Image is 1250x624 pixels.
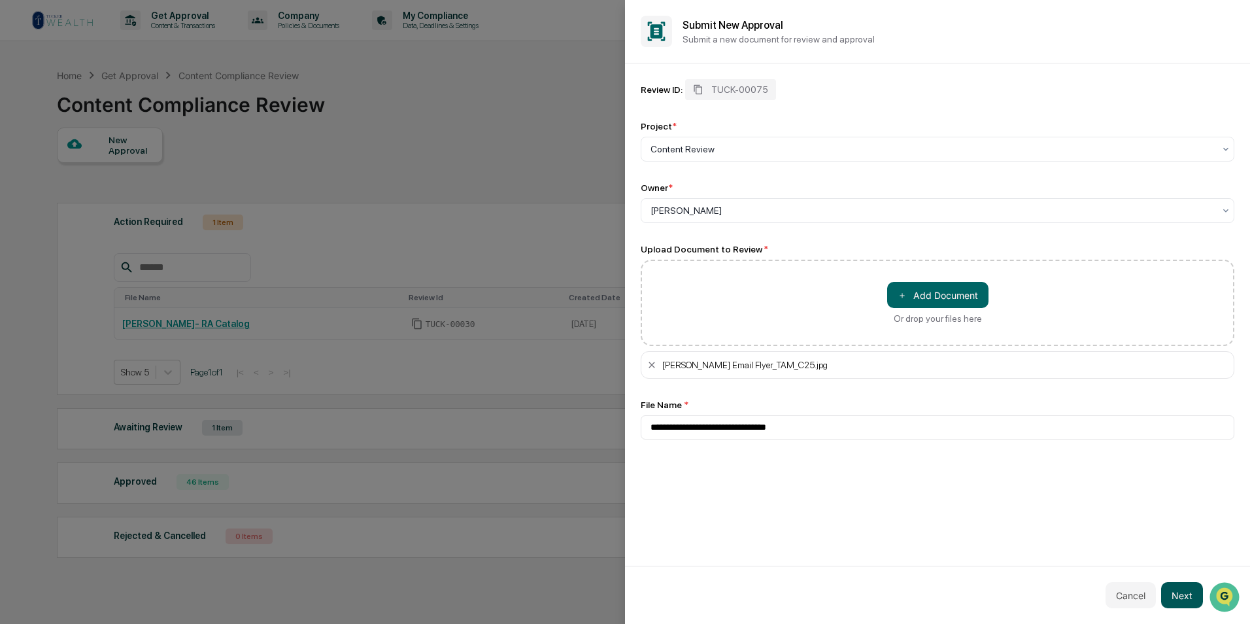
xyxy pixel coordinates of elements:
a: 🗄️Attestations [90,160,167,183]
img: f2157a4c-a0d3-4daa-907e-bb6f0de503a5-1751232295721 [2,5,31,28]
h2: Submit New Approval [683,19,1234,31]
a: Powered byPylon [92,221,158,232]
p: How can we help? [13,27,238,48]
button: Next [1161,582,1203,608]
button: Start new chat [222,104,238,120]
span: ＋ [898,289,907,302]
div: 🗄️ [95,166,105,177]
p: Submit a new document for review and approval [683,34,1234,44]
div: [PERSON_NAME] Email Flyer_TAM_C25.jpg [662,360,1228,370]
div: Start new chat [44,100,214,113]
div: Review ID: [641,84,683,95]
button: Cancel [1106,582,1156,608]
button: Or drop your files here [887,282,988,308]
img: 1746055101610-c473b297-6a78-478c-a979-82029cc54cd1 [13,100,37,124]
span: Preclearance [26,165,84,178]
div: Upload Document to Review [641,244,1234,254]
button: Open customer support [2,2,31,31]
a: 🔎Data Lookup [8,184,88,208]
div: Owner [641,182,673,193]
div: Project [641,121,677,131]
div: 🖐️ [13,166,24,177]
div: 🔎 [13,191,24,201]
span: TUCK-00075 [711,84,768,95]
span: Data Lookup [26,190,82,203]
span: Attestations [108,165,162,178]
a: 🖐️Preclearance [8,160,90,183]
span: Pylon [130,222,158,232]
div: File Name [641,400,1234,410]
div: We're available if you need us! [44,113,165,124]
div: Or drop your files here [894,313,982,324]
